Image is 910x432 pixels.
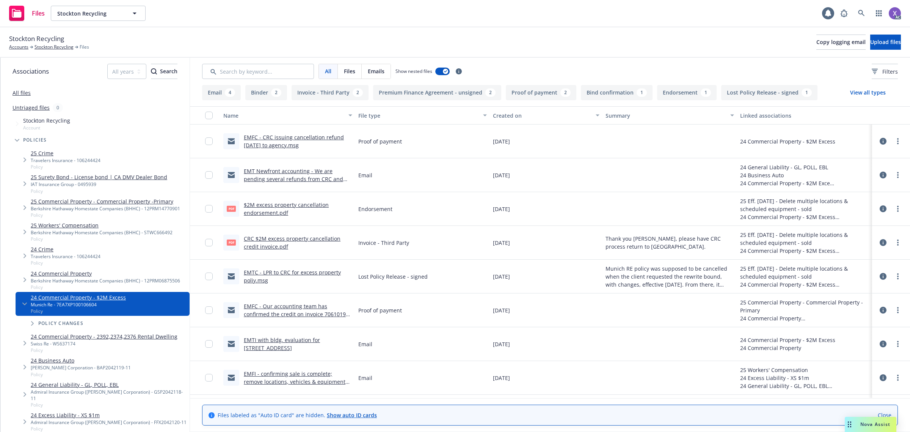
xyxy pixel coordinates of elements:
button: Stockton Recycling [51,6,146,21]
a: Show auto ID cards [327,412,377,419]
a: EMT Newfront accounting - We are pending several refunds from CRC and AmWins for the above captio... [244,167,351,207]
button: Summary [602,106,737,125]
span: Files [344,67,355,75]
input: Search by keyword... [202,64,314,79]
span: Proof of payment [358,137,402,145]
div: Travelers Insurance - 106244424 [31,253,100,260]
button: Bind confirmation [581,85,653,100]
div: Admiral Insurance Group ([PERSON_NAME] Corporation) - GSP2042118-11 [31,389,187,402]
div: Linked associations [740,112,869,120]
input: Toggle Row Selected [205,340,213,348]
a: more [893,272,902,281]
span: Munich RE policy was supposed to be cancelled when the client requested the rewrite bound, with c... [606,265,734,289]
a: more [893,204,902,213]
div: 24 Commercial Property - $2M Excess [740,137,835,145]
a: 24 Commercial Property - $2M Excess [31,293,126,301]
span: Nova Assist [860,421,890,427]
button: Filters [872,64,898,79]
span: Policy changes [38,321,83,326]
div: 25 Workers' Compensation [740,366,835,374]
div: 1 [637,88,647,97]
span: Lost Policy Release - signed [358,273,428,281]
span: pdf [227,206,236,211]
span: Stockton Recycling [9,34,64,44]
span: Email [358,374,372,382]
div: Munich Re - 7EA7XP100106604 [31,301,126,308]
input: Toggle Row Selected [205,273,213,280]
span: [DATE] [493,374,510,382]
span: Copy logging email [816,38,866,46]
span: Files labeled as "Auto ID card" are hidden. [218,411,377,419]
a: Files [6,3,48,24]
input: Toggle Row Selected [205,374,213,382]
span: Upload files [870,38,901,46]
div: 24 Commercial Property - $2M Excess [740,336,835,344]
span: Invoice - Third Party [358,239,409,247]
span: Account [23,125,70,131]
a: Report a Bug [836,6,852,21]
span: pdf [227,240,236,245]
div: [PERSON_NAME] Corporation - BAP2042119-11 [31,364,131,371]
div: 1 [701,88,711,97]
div: 25 Eff. [DATE] - Delete multiple locations & scheduled equipment - sold [740,197,869,213]
div: Swiss Re - WS637174 [31,341,177,347]
span: Email [358,340,372,348]
span: Policy [31,308,126,314]
span: Policy [31,426,187,432]
a: Switch app [871,6,886,21]
button: File type [355,106,490,125]
a: 25 Surety Bond - License bond | CA DMV Dealer Bond [31,173,167,181]
button: Copy logging email [816,35,866,50]
div: 2 [271,88,281,97]
a: EMTC - LPR to CRC for excess property poliy.msg [244,269,341,284]
div: Summary [606,112,726,120]
span: Thank you [PERSON_NAME], please have CRC process return to [GEOGRAPHIC_DATA]. [606,235,734,251]
span: [DATE] [493,273,510,281]
button: Upload files [870,35,901,50]
div: 24 Commercial Property - $2M Excess [740,247,869,255]
svg: Search [151,68,157,74]
a: EMTI with bldg. evaluation for [STREET_ADDRESS] [244,336,320,352]
a: EMFI - confirming sale is complete; remove locations, vehicles & equipment eff. [DATE].msg [244,370,345,393]
button: Nova Assist [845,417,896,432]
button: View all types [838,85,898,100]
input: Toggle Row Selected [205,171,213,179]
span: [DATE] [493,137,510,145]
a: 24 Excess Liability - XS $1m [31,411,187,419]
a: Search [854,6,869,21]
span: Proof of payment [358,306,402,314]
button: Linked associations [737,106,872,125]
a: EMFC - Our accounting team has confirmed the credit on invoice 7061019 will be applied to invoice... [244,303,346,334]
a: EMFC - CRC issuing cancellation refund [DATE] to agency.msg [244,134,344,149]
a: CRC $2M excess property cancellation credit invoice.pdf [244,235,340,250]
div: Search [151,64,177,79]
span: Files [32,10,45,16]
span: Policy [31,236,173,242]
button: Name [220,106,355,125]
a: Close [878,411,891,419]
span: [DATE] [493,340,510,348]
span: Policy [31,402,187,408]
div: 2 [353,88,363,97]
span: [DATE] [493,306,510,314]
a: Accounts [9,44,28,50]
span: Email [358,171,372,179]
span: Emails [368,67,384,75]
div: 2 [560,88,571,97]
input: Toggle Row Selected [205,205,213,213]
div: 1 [802,88,812,97]
span: Policy [31,284,180,290]
a: 25 Workers' Compensation [31,221,173,229]
span: Policies [23,138,47,142]
a: more [893,170,902,180]
a: 25 Crime [31,149,100,157]
span: Policy [31,347,177,353]
div: 25 Commercial Property - Commercial Property -Primary [740,298,869,314]
div: 24 Business Auto [740,171,835,179]
span: Endorsement [358,205,392,213]
div: 24 Excess Liability - XS $1m [740,374,835,382]
span: Policy [31,164,100,170]
div: Created on [493,112,591,120]
span: Filters [882,68,898,76]
div: 24 Commercial Property [740,314,869,322]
